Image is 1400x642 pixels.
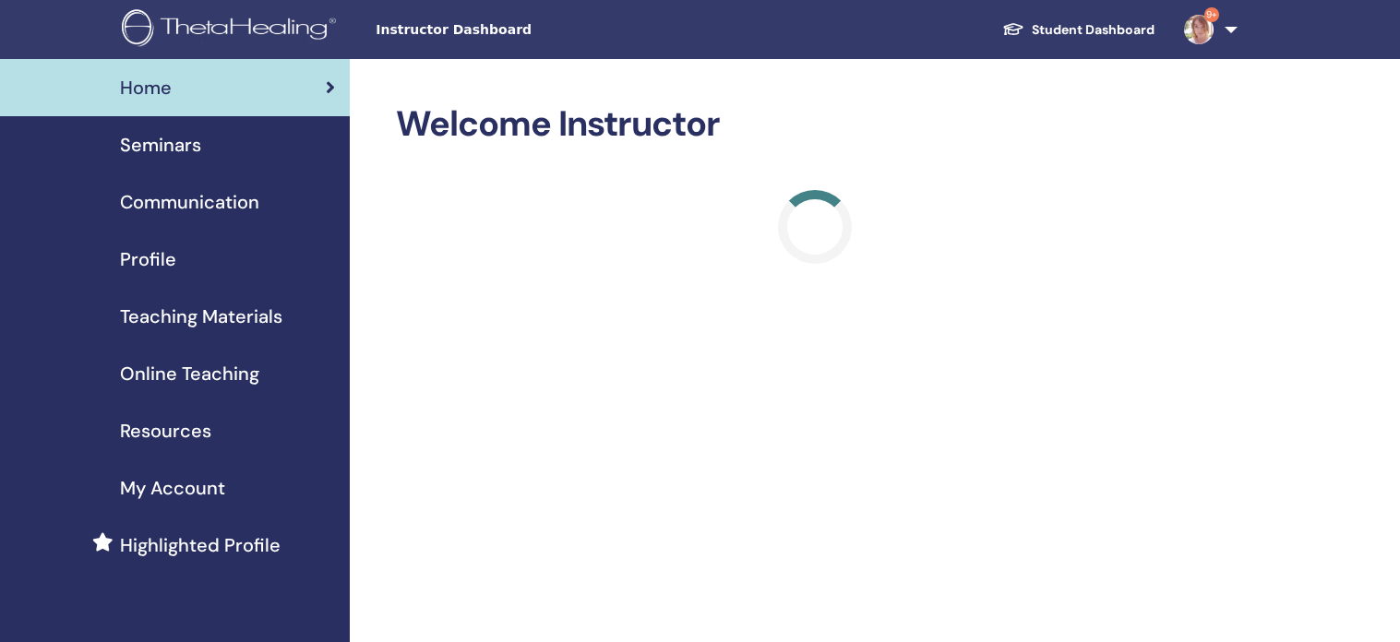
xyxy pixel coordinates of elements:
span: Communication [120,188,259,216]
a: Student Dashboard [987,13,1169,47]
img: default.jpg [1184,15,1214,44]
img: logo.png [122,9,342,51]
span: Seminars [120,131,201,159]
span: My Account [120,474,225,502]
span: Resources [120,417,211,445]
span: Home [120,74,172,101]
span: Highlighted Profile [120,531,281,559]
span: 9+ [1204,7,1219,22]
span: Online Teaching [120,360,259,387]
h2: Welcome Instructor [396,103,1234,146]
span: Instructor Dashboard [376,20,652,40]
span: Profile [120,245,176,273]
span: Teaching Materials [120,303,282,330]
img: graduation-cap-white.svg [1002,21,1024,37]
